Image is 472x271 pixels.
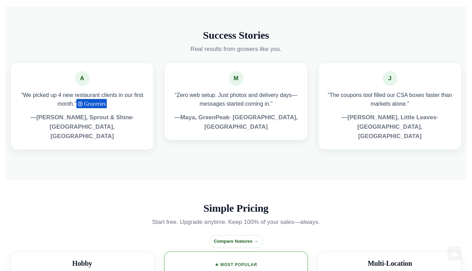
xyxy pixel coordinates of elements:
p: “Zero web setup. Just photos and delivery days—messages started coming in.” [173,91,299,108]
p: Real results from growers like you. [88,44,385,54]
h3: Multi‑Location [325,259,454,267]
p: “We picked up 4 new restaurant clients in our first month.” [19,91,145,109]
p: — · [GEOGRAPHIC_DATA], [GEOGRAPHIC_DATA] [19,113,145,141]
div: Groceries [76,99,107,108]
p: — · [GEOGRAPHIC_DATA], [GEOGRAPHIC_DATA] [327,113,453,141]
h3: Hobby [18,259,147,267]
p: — · [GEOGRAPHIC_DATA], [GEOGRAPHIC_DATA] [173,113,299,131]
p: “The coupons tool filled our CSA boxes faster than markets alone.” [327,91,453,108]
h2: Success Stories [88,29,385,41]
p: Start free. Upgrade anytime. Keep 100% of your sales—always. [88,217,385,227]
span: Groceries [84,101,108,107]
a: Compare features → [209,235,263,248]
h2: Simple Pricing [88,202,385,214]
span: A [75,71,90,86]
strong: [PERSON_NAME], Sprout & Shine [36,114,132,121]
strong: Maya, GreenPeak [180,114,230,121]
strong: [PERSON_NAME], Little Leaves [347,114,436,121]
div: ★ Most popular [215,262,257,268]
span: M [229,71,244,86]
span: J [383,71,397,86]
